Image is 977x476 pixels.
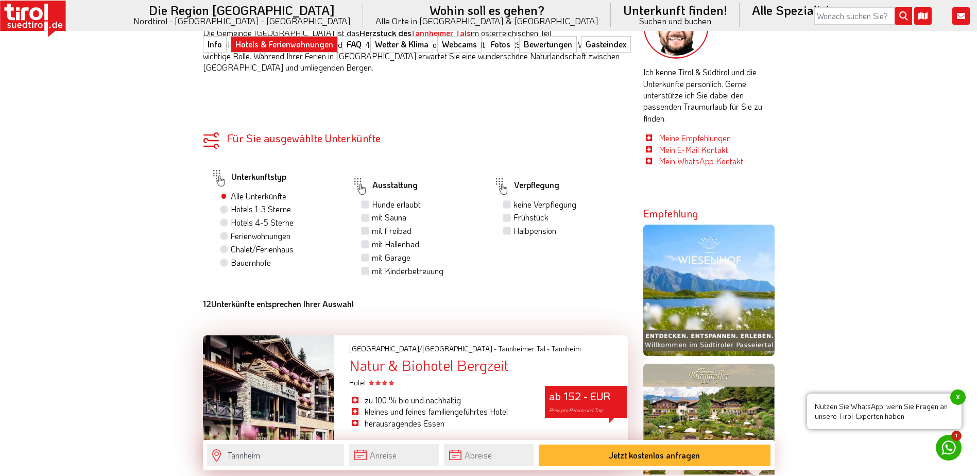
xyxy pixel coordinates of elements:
[231,257,271,268] label: Bauernhöfe
[231,36,338,53] a: Hotels & Ferienwohnungen
[349,358,627,373] div: Natur & Biohotel Bergzeit
[951,431,962,441] span: 1
[493,175,559,198] label: Verpflegung
[486,36,515,53] a: Fotos
[513,225,556,236] label: Halbpension
[349,444,439,466] input: Anreise
[513,212,549,223] label: Frühstück
[203,298,211,309] b: 12
[498,344,550,353] span: Tannheimer Tal -
[203,298,354,309] b: Unterkünfte entsprechen Ihrer Auswahl
[342,36,366,53] a: FAQ
[952,7,970,25] i: Kontakt
[659,156,743,166] a: Mein WhatsApp Kontakt
[643,207,698,220] strong: Empfehlung
[545,386,627,418] div: ab 152 - EUR
[914,7,932,25] i: Karte öffnen
[950,389,966,405] span: x
[211,166,286,190] label: Unterkunftstyp
[437,36,482,53] a: Webcams
[936,435,962,461] a: 1 Nutzen Sie WhatsApp, wenn Sie Fragen an unsere Tirol-Experten habenx
[231,244,294,255] label: Chalet/Ferienhaus
[372,265,443,277] label: mit Kinderbetreuung
[444,444,534,466] input: Abreise
[349,406,529,417] li: kleines und feines familiengeführtes Hotel
[352,175,418,198] label: Ausstattung
[659,144,728,155] a: Mein E-Mail Kontakt
[814,7,912,25] input: Wonach suchen Sie?
[551,344,581,353] span: Tannheim
[203,132,628,143] div: Für Sie ausgewählte Unterkünfte
[372,239,419,250] label: mit Hallenbad
[207,444,344,466] input: Wo soll's hingehen?
[231,203,291,215] label: Hotels 1-3 Sterne
[372,225,412,236] label: mit Freibad
[349,418,529,429] li: herausragendes Essen
[133,16,351,25] small: Nordtirol - [GEOGRAPHIC_DATA] - [GEOGRAPHIC_DATA]
[549,407,603,414] span: Preis pro Person und Tag
[372,212,406,223] label: mit Sauna
[231,191,286,202] label: Alle Unterkünfte
[372,252,410,263] label: mit Garage
[349,344,496,353] span: [GEOGRAPHIC_DATA]/[GEOGRAPHIC_DATA] -
[375,16,598,25] small: Alle Orte in [GEOGRAPHIC_DATA] & [GEOGRAPHIC_DATA]
[203,36,227,53] a: Info
[349,378,394,387] span: Hotel
[231,230,290,242] label: Ferienwohnungen
[623,16,727,25] small: Suchen und buchen
[807,394,962,429] span: Nutzen Sie WhatsApp, wenn Sie Fragen an unsere Tirol-Experten haben
[231,217,294,228] label: Hotels 4-5 Sterne
[659,132,731,143] a: Meine Empfehlungen
[349,395,529,406] li: zu 100 % bio und nachhaltig
[513,199,576,210] label: keine Verpflegung
[372,199,421,210] label: Hunde erlaubt
[519,36,577,53] a: Bewertungen
[581,36,631,53] a: Gästeindex
[643,225,775,356] img: wiesenhof-sommer.jpg
[539,445,770,466] button: Jetzt kostenlos anfragen
[370,36,433,53] a: Wetter & Klima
